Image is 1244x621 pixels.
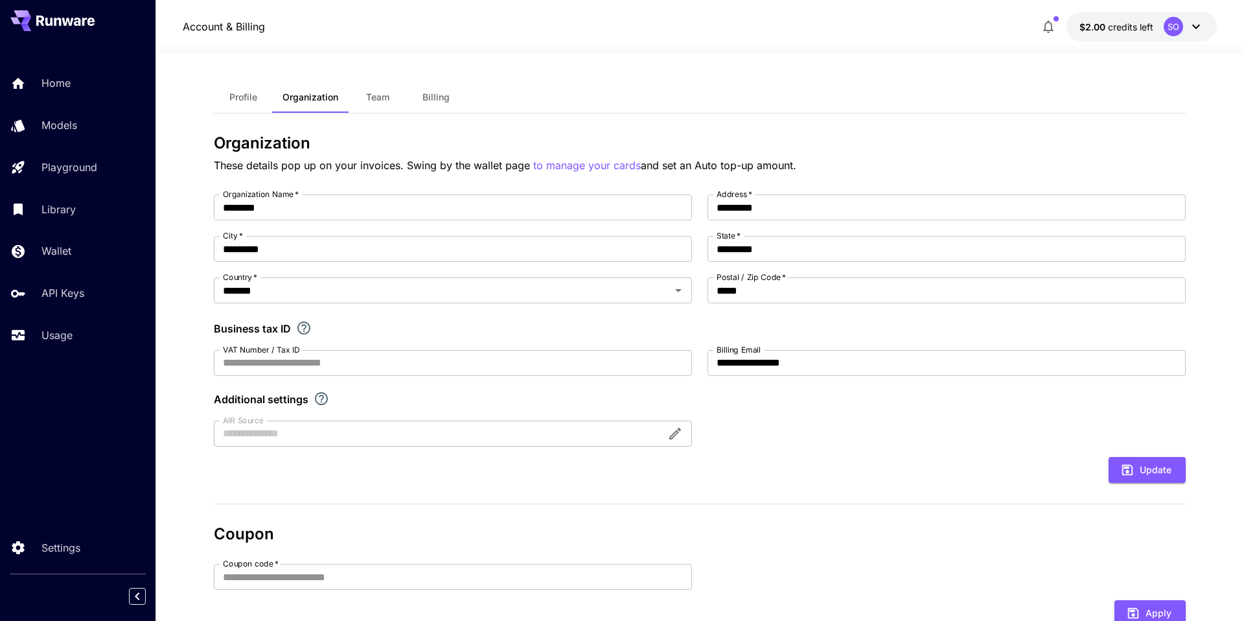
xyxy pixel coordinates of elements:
[1109,457,1186,484] button: Update
[223,344,300,355] label: VAT Number / Tax ID
[641,159,796,172] span: and set an Auto top-up amount.
[214,159,533,172] span: These details pop up on your invoices. Swing by the wallet page
[214,134,1186,152] h3: Organization
[41,285,84,301] p: API Keys
[41,159,97,175] p: Playground
[717,272,786,283] label: Postal / Zip Code
[296,320,312,336] svg: If you are a business tax registrant, please enter your business tax ID here.
[223,189,299,200] label: Organization Name
[1108,21,1153,32] span: credits left
[223,558,279,569] label: Coupon code
[282,91,338,103] span: Organization
[229,91,257,103] span: Profile
[41,117,77,133] p: Models
[1079,21,1108,32] span: $2.00
[717,230,741,241] label: State
[183,19,265,34] a: Account & Billing
[314,391,329,406] svg: Explore additional customization settings
[366,91,389,103] span: Team
[223,415,263,426] label: AIR Source
[183,19,265,34] nav: breadcrumb
[214,392,308,407] p: Additional settings
[223,272,257,283] label: Country
[533,158,641,174] button: to manage your cards
[41,202,76,217] p: Library
[214,525,1186,543] h3: Coupon
[129,588,146,605] button: Collapse sidebar
[669,281,687,299] button: Open
[223,230,243,241] label: City
[1164,17,1183,36] div: SO
[41,243,71,259] p: Wallet
[422,91,450,103] span: Billing
[1079,20,1153,34] div: $2.00
[41,327,73,343] p: Usage
[717,344,761,355] label: Billing Email
[139,585,155,608] div: Collapse sidebar
[717,189,752,200] label: Address
[214,321,291,336] p: Business tax ID
[41,540,80,556] p: Settings
[41,75,71,91] p: Home
[1066,12,1217,41] button: $2.00SO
